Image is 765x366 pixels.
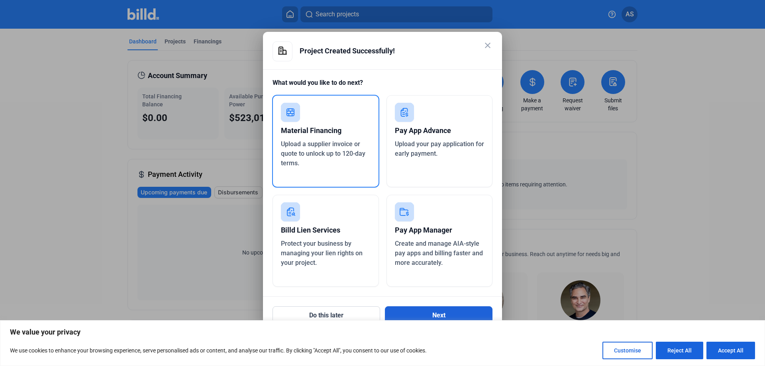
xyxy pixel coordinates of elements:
span: Upload a supplier invoice or quote to unlock up to 120-day terms. [281,140,365,167]
span: Create and manage AIA-style pay apps and billing faster and more accurately. [395,240,483,266]
div: Pay App Manager [395,221,484,239]
div: Material Financing [281,122,371,139]
button: Do this later [273,306,380,325]
div: Billd Lien Services [281,221,371,239]
span: Protect your business by managing your lien rights on your project. [281,240,363,266]
button: Next [385,306,492,325]
div: Project Created Successfully! [300,41,492,61]
p: We use cookies to enhance your browsing experience, serve personalised ads or content, and analys... [10,346,427,355]
p: We value your privacy [10,327,755,337]
div: What would you like to do next? [273,78,492,95]
span: Upload your pay application for early payment. [395,140,484,157]
div: Pay App Advance [395,122,484,139]
mat-icon: close [483,41,492,50]
button: Customise [602,342,653,359]
button: Accept All [706,342,755,359]
button: Reject All [656,342,703,359]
